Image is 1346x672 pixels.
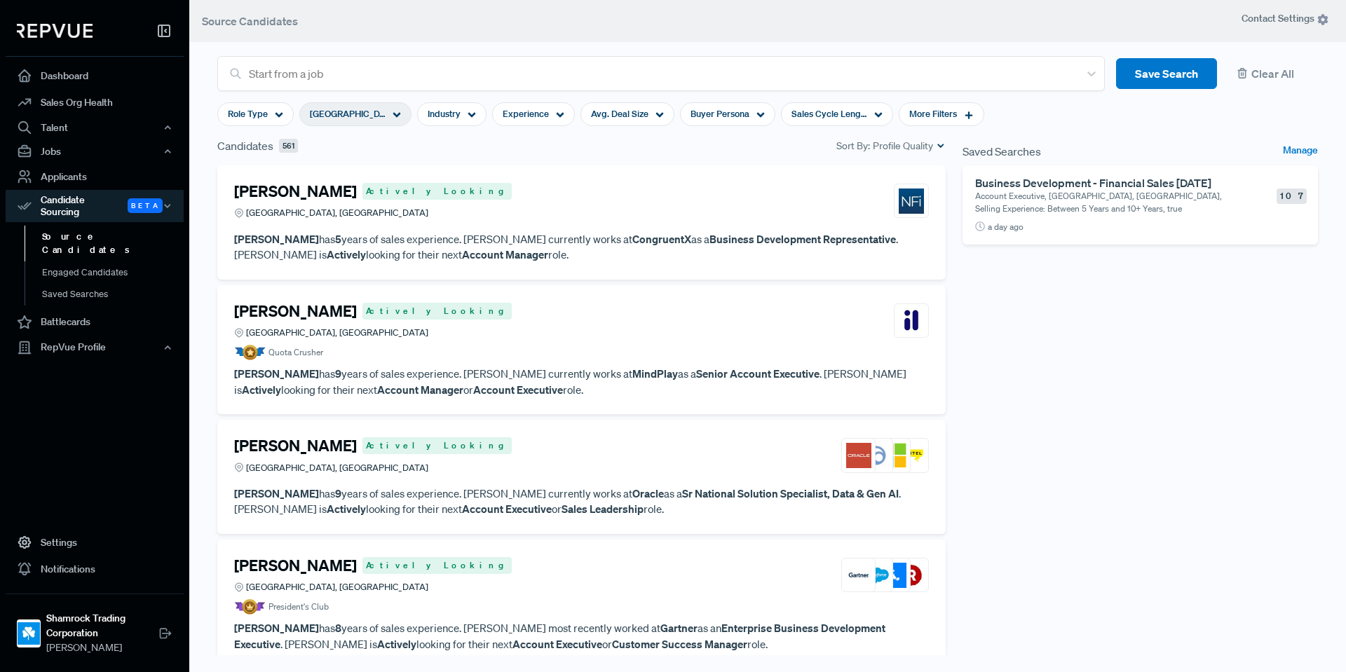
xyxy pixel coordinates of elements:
[881,563,906,588] img: Scorpion
[682,486,899,500] strong: Sr National Solution Specialist, Data & Gen AI
[327,247,366,261] strong: Actively
[963,143,1041,160] span: Saved Searches
[335,486,341,500] strong: 9
[25,226,203,261] a: Source Candidates
[268,601,329,613] span: President's Club
[46,640,158,655] span: [PERSON_NAME]
[473,383,563,397] strong: Account Executive
[503,107,549,121] span: Experience
[6,62,184,89] a: Dashboard
[234,232,319,246] strong: [PERSON_NAME]
[335,366,341,380] strong: 9
[846,443,871,468] img: Oracle
[691,107,749,121] span: Buyer Persona
[512,637,602,651] strong: Account Executive
[632,366,678,380] strong: MindPlay
[377,637,416,651] strong: Actively
[234,182,357,200] h4: [PERSON_NAME]
[632,486,664,500] strong: Oracle
[246,461,428,474] span: [GEOGRAPHIC_DATA], [GEOGRAPHIC_DATA]
[246,206,428,219] span: [GEOGRAPHIC_DATA], [GEOGRAPHIC_DATA]
[975,177,1262,190] h6: Business Development - Financial Sales [DATE]
[864,563,889,588] img: Salesforce
[6,556,184,582] a: Notifications
[791,107,867,121] span: Sales Cycle Length
[246,326,428,339] span: [GEOGRAPHIC_DATA], [GEOGRAPHIC_DATA]
[6,190,184,222] div: Candidate Sourcing
[234,621,885,651] strong: Enterprise Business Development Executive
[377,383,463,397] strong: Account Manager
[128,198,163,213] span: Beta
[660,621,698,635] strong: Gartner
[6,190,184,222] button: Candidate Sourcing Beta
[462,247,548,261] strong: Account Manager
[25,283,203,306] a: Saved Searches
[899,308,924,333] img: Imagine Learning
[234,437,357,455] h4: [PERSON_NAME]
[428,107,461,121] span: Industry
[234,231,929,263] p: has years of sales experience. [PERSON_NAME] currently works at as a . [PERSON_NAME] is looking f...
[234,345,266,360] img: Quota Badge
[899,563,924,588] img: Redwood Logistics
[881,443,906,468] img: Microsoft
[632,232,691,246] strong: CongruentX
[696,366,820,380] strong: Senior Account Executive
[6,89,184,116] a: Sales Org Health
[335,621,341,635] strong: 8
[6,163,184,190] a: Applicants
[709,232,896,246] strong: Business Development Representative
[6,116,184,139] button: Talent
[1228,58,1318,90] button: Clear All
[234,599,266,615] img: President Badge
[46,611,158,640] strong: Shamrock Trading Corporation
[1116,58,1217,90] button: Save Search
[6,139,184,163] button: Jobs
[975,190,1233,215] p: Account Executive, [GEOGRAPHIC_DATA], [GEOGRAPHIC_DATA], Selling Experience: Between 5 Years and ...
[327,502,366,516] strong: Actively
[246,580,428,594] span: [GEOGRAPHIC_DATA], [GEOGRAPHIC_DATA]
[234,486,319,500] strong: [PERSON_NAME]
[836,139,946,153] div: Sort By:
[864,443,889,468] img: Brivo
[234,621,319,635] strong: [PERSON_NAME]
[988,221,1024,233] span: a day ago
[462,502,552,516] strong: Account Executive
[17,24,93,38] img: RepVue
[268,346,323,359] span: Quota Crusher
[612,637,747,651] strong: Customer Success Manager
[234,556,357,575] h4: [PERSON_NAME]
[228,107,268,121] span: Role Type
[234,366,319,380] strong: [PERSON_NAME]
[18,622,40,645] img: Shamrock Trading Corporation
[899,443,924,468] img: Mintel Group Ltd
[1277,188,1307,204] span: 107
[362,303,512,320] span: Actively Looking
[362,437,512,454] span: Actively Looking
[591,107,648,121] span: Avg. Deal Size
[217,137,273,154] span: Candidates
[279,139,298,153] span: 561
[234,620,929,652] p: has years of sales experience. [PERSON_NAME] most recently worked at as an . [PERSON_NAME] is loo...
[335,232,341,246] strong: 5
[846,563,871,588] img: Gartner
[234,486,929,517] p: has years of sales experience. [PERSON_NAME] currently works at as a . [PERSON_NAME] is looking f...
[242,383,281,397] strong: Actively
[202,14,298,28] span: Source Candidates
[234,366,929,397] p: has years of sales experience. [PERSON_NAME] currently works at as a . [PERSON_NAME] is looking f...
[562,502,644,516] strong: Sales Leadership
[362,557,512,574] span: Actively Looking
[873,139,933,153] span: Profile Quality
[25,261,203,284] a: Engaged Candidates
[909,107,957,121] span: More Filters
[1283,143,1318,160] a: Manage
[234,302,357,320] h4: [PERSON_NAME]
[899,188,924,214] img: Nigel Frank International
[6,336,184,359] button: RepVue Profile
[6,529,184,556] a: Settings
[6,309,184,336] a: Battlecards
[310,107,386,121] span: [GEOGRAPHIC_DATA], [GEOGRAPHIC_DATA]
[6,594,184,661] a: Shamrock Trading CorporationShamrock Trading Corporation[PERSON_NAME]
